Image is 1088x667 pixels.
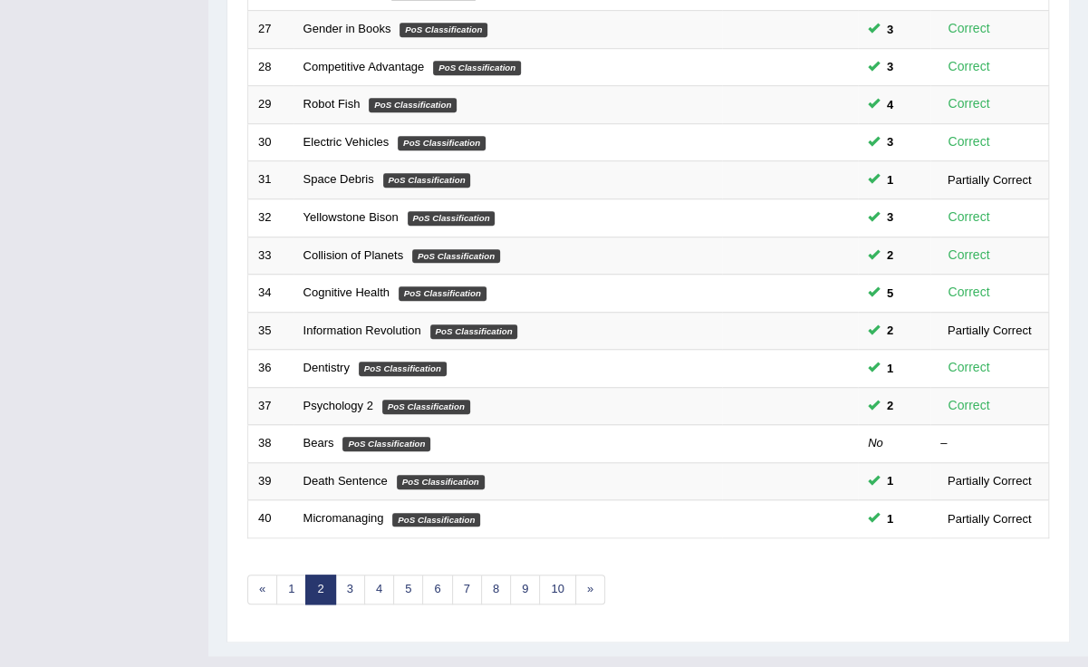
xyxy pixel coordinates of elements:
div: Correct [940,395,997,416]
span: You can still take this question [880,284,900,303]
a: Space Debris [303,172,374,186]
div: Partially Correct [940,321,1038,340]
td: 36 [248,350,294,388]
em: PoS Classification [400,23,487,37]
td: 34 [248,275,294,313]
a: Dentistry [303,361,350,374]
td: 33 [248,237,294,275]
span: You can still take this question [880,57,900,76]
span: You can still take this question [880,396,900,415]
div: Correct [940,56,997,77]
a: Gender in Books [303,22,391,35]
td: 29 [248,86,294,124]
td: 39 [248,462,294,500]
em: PoS Classification [359,362,447,376]
a: 1 [276,575,306,604]
a: 5 [393,575,423,604]
a: Psychology 2 [303,399,373,412]
span: You can still take this question [880,208,900,227]
em: PoS Classification [383,173,471,188]
em: No [868,436,883,449]
a: Electric Vehicles [303,135,390,149]
span: You can still take this question [880,20,900,39]
a: Collision of Planets [303,248,404,262]
td: 31 [248,161,294,199]
em: PoS Classification [392,513,480,527]
a: Bears [303,436,334,449]
a: Competitive Advantage [303,60,425,73]
div: Correct [940,282,997,303]
a: 4 [364,575,394,604]
a: 6 [422,575,452,604]
div: Correct [940,18,997,39]
div: Partially Correct [940,509,1038,528]
a: 7 [452,575,482,604]
em: PoS Classification [342,437,430,451]
a: Cognitive Health [303,285,390,299]
em: PoS Classification [433,61,521,75]
td: 37 [248,387,294,425]
a: 10 [539,575,575,604]
a: 3 [335,575,365,604]
td: 30 [248,123,294,161]
div: Partially Correct [940,170,1038,189]
a: 9 [510,575,540,604]
span: You can still take this question [880,95,900,114]
span: You can still take this question [880,509,900,528]
em: PoS Classification [398,136,486,150]
a: Information Revolution [303,324,421,337]
em: PoS Classification [399,286,486,301]
div: Correct [940,207,997,227]
span: You can still take this question [880,321,900,340]
em: PoS Classification [369,98,457,112]
div: Correct [940,357,997,378]
span: You can still take this question [880,359,900,378]
div: Correct [940,245,997,266]
td: 28 [248,48,294,86]
em: PoS Classification [412,249,500,264]
div: Correct [940,131,997,152]
a: 2 [305,575,335,604]
a: Yellowstone Bison [303,210,399,224]
a: Death Sentence [303,474,388,488]
span: You can still take this question [880,471,900,490]
a: Micromanaging [303,511,384,525]
td: 38 [248,425,294,463]
a: 8 [481,575,511,604]
td: 32 [248,198,294,237]
em: PoS Classification [408,211,496,226]
td: 27 [248,11,294,49]
span: You can still take this question [880,246,900,265]
div: – [940,435,1038,452]
span: You can still take this question [880,170,900,189]
a: » [575,575,605,604]
a: « [247,575,277,604]
em: PoS Classification [430,324,518,339]
span: You can still take this question [880,132,900,151]
td: 35 [248,312,294,350]
em: PoS Classification [382,400,470,414]
div: Correct [940,93,997,114]
em: PoS Classification [397,475,485,489]
a: Robot Fish [303,97,361,111]
div: Partially Correct [940,471,1038,490]
td: 40 [248,500,294,538]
